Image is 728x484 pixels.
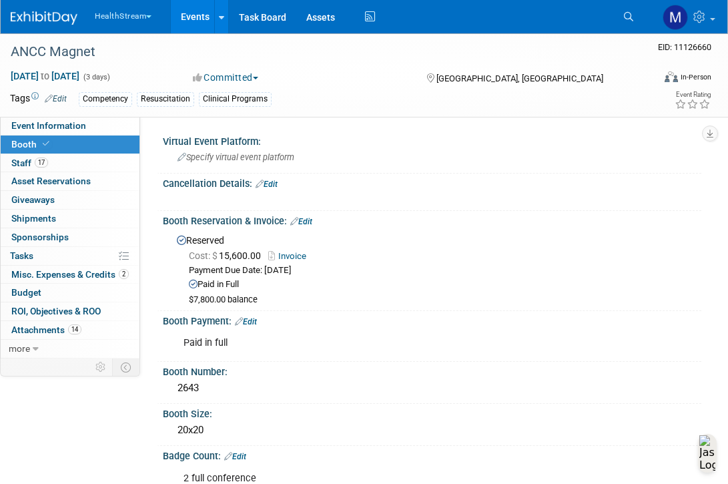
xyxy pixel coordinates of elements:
[11,158,48,168] span: Staff
[189,294,691,306] div: $7,800.00 balance
[1,154,139,172] a: Staff17
[10,91,67,107] td: Tags
[189,250,219,261] span: Cost: $
[1,117,139,135] a: Event Information
[163,132,701,148] div: Virtual Event Platform:
[11,194,55,205] span: Giveaways
[11,269,129,280] span: Misc. Expenses & Credits
[1,136,139,154] a: Booth
[1,340,139,358] a: more
[163,404,701,421] div: Booth Size:
[11,11,77,25] img: ExhibitDay
[199,92,272,106] div: Clinical Programs
[79,92,132,106] div: Competency
[10,250,33,261] span: Tasks
[11,287,41,298] span: Budget
[163,311,701,328] div: Booth Payment:
[43,140,49,148] i: Booth reservation complete
[1,172,139,190] a: Asset Reservations
[89,358,113,376] td: Personalize Event Tab Strip
[189,250,266,261] span: 15,600.00
[9,343,30,354] span: more
[1,266,139,284] a: Misc. Expenses & Credits2
[137,92,194,106] div: Resuscitation
[663,5,688,30] img: Maya Storry
[174,330,591,356] div: Paid in full
[6,40,642,64] div: ANCC Magnet
[163,211,701,228] div: Booth Reservation & Invoice:
[1,191,139,209] a: Giveaways
[680,72,711,82] div: In-Person
[82,73,110,81] span: (3 days)
[11,213,56,224] span: Shipments
[665,71,678,82] img: Format-Inperson.png
[189,278,691,291] div: Paid in Full
[35,158,48,168] span: 17
[45,94,67,103] a: Edit
[173,230,691,306] div: Reserved
[119,269,129,279] span: 2
[113,358,140,376] td: Toggle Event Tabs
[256,180,278,189] a: Edit
[163,446,701,463] div: Badge Count:
[189,264,691,277] div: Payment Due Date: [DATE]
[436,73,603,83] span: [GEOGRAPHIC_DATA], [GEOGRAPHIC_DATA]
[1,210,139,228] a: Shipments
[68,324,81,334] span: 14
[177,152,294,162] span: Specify virtual event platform
[290,217,312,226] a: Edit
[603,69,711,89] div: Event Format
[11,139,52,150] span: Booth
[268,251,313,261] a: Invoice
[11,120,86,131] span: Event Information
[658,42,711,52] span: Event ID: 11126660
[173,420,691,441] div: 20x20
[1,284,139,302] a: Budget
[1,228,139,246] a: Sponsorships
[163,362,701,379] div: Booth Number:
[39,71,51,81] span: to
[10,70,80,82] span: [DATE] [DATE]
[173,378,691,399] div: 2643
[188,71,264,84] button: Committed
[1,321,139,339] a: Attachments14
[11,324,81,335] span: Attachments
[235,317,257,326] a: Edit
[1,302,139,320] a: ROI, Objectives & ROO
[11,176,91,186] span: Asset Reservations
[11,232,69,242] span: Sponsorships
[224,452,246,461] a: Edit
[675,91,711,98] div: Event Rating
[163,174,701,191] div: Cancellation Details:
[1,247,139,265] a: Tasks
[11,306,101,316] span: ROI, Objectives & ROO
